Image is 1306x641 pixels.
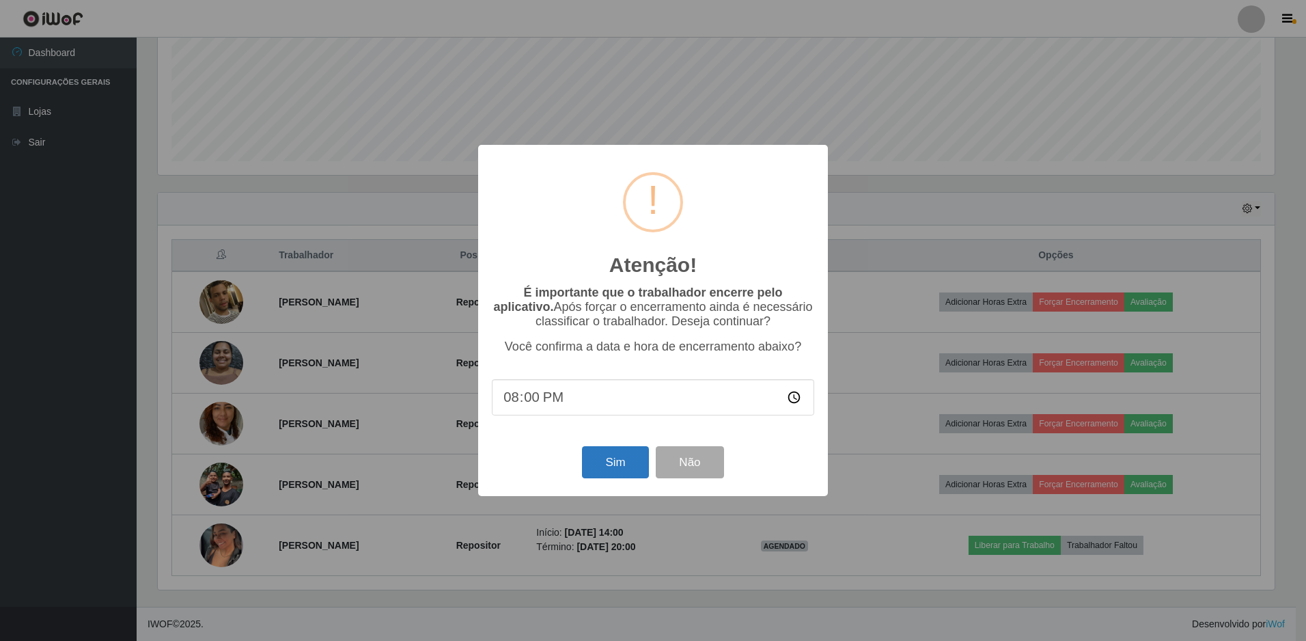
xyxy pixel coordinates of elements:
p: Após forçar o encerramento ainda é necessário classificar o trabalhador. Deseja continuar? [492,286,814,329]
h2: Atenção! [609,253,697,277]
button: Não [656,446,723,478]
b: É importante que o trabalhador encerre pelo aplicativo. [493,286,782,314]
button: Sim [582,446,648,478]
p: Você confirma a data e hora de encerramento abaixo? [492,340,814,354]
